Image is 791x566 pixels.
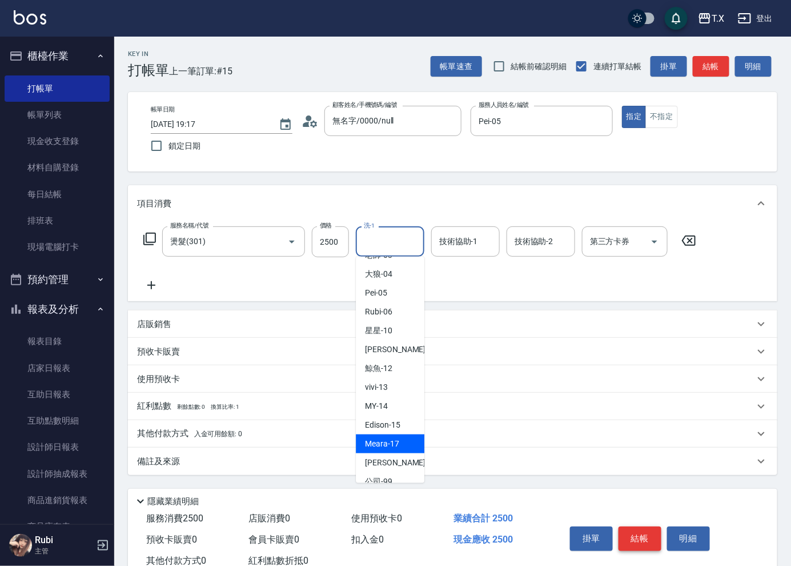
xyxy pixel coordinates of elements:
span: 鎖定日期 [168,140,200,152]
span: 入金可用餘額: 0 [194,430,243,438]
a: 報表目錄 [5,328,110,354]
span: 大狼 -04 [365,268,392,280]
label: 洗-1 [364,221,375,230]
button: 登出 [733,8,777,29]
span: 其他付款方式 0 [146,555,206,566]
button: Open [645,233,664,251]
span: 上一筆訂單:#15 [169,64,233,78]
span: 會員卡販賣 0 [249,534,300,545]
button: 明細 [667,527,710,551]
span: 鯨魚 -12 [365,362,392,374]
button: 不指定 [645,106,677,128]
span: 扣入金 0 [351,534,384,545]
span: 星星 -10 [365,325,392,337]
span: 店販消費 0 [249,513,291,524]
button: Open [283,233,301,251]
p: 主管 [35,546,93,556]
span: Rubi -06 [365,306,392,318]
span: 連續打單結帳 [593,61,641,73]
a: 現場電腦打卡 [5,234,110,260]
a: 設計師抽成報表 [5,461,110,487]
p: 備註及來源 [137,456,180,468]
div: 店販銷售 [128,310,777,338]
span: 業績合計 2500 [454,513,513,524]
span: [PERSON_NAME] -11 [365,344,437,356]
span: Pei -05 [365,287,387,299]
p: 預收卡販賣 [137,346,180,358]
button: 結帳 [619,527,661,551]
span: 公司 -99 [365,476,392,488]
span: 換算比率: 1 [211,404,239,410]
p: 其他付款方式 [137,428,242,440]
span: [PERSON_NAME]老師 -03 [365,237,425,261]
img: Logo [14,10,46,25]
button: 帳單速查 [431,56,482,77]
div: 使用預收卡 [128,365,777,393]
span: 預收卡販賣 0 [146,534,197,545]
button: 報表及分析 [5,294,110,324]
button: 櫃檯作業 [5,41,110,71]
span: Edison -15 [365,419,400,431]
span: MY -14 [365,400,388,412]
span: 剩餘點數: 0 [177,404,206,410]
img: Person [9,534,32,557]
div: 其他付款方式入金可用餘額: 0 [128,420,777,448]
p: 店販銷售 [137,318,171,330]
input: YYYY/MM/DD hh:mm [151,115,267,134]
label: 服務人員姓名/編號 [479,101,529,109]
span: Meara -17 [365,438,399,450]
h5: Rubi [35,535,93,546]
div: 紅利點數剩餘點數: 0換算比率: 1 [128,393,777,420]
button: T.X [693,7,729,30]
a: 互助日報表 [5,381,110,408]
a: 設計師日報表 [5,434,110,460]
button: 掛單 [651,56,687,77]
label: 服務名稱/代號 [170,221,208,230]
span: 結帳前確認明細 [511,61,567,73]
button: 結帳 [693,56,729,77]
span: [PERSON_NAME] -19 [365,457,437,469]
span: 服務消費 2500 [146,513,203,524]
button: 明細 [735,56,772,77]
a: 材料自購登錄 [5,154,110,181]
div: 預收卡販賣 [128,338,777,365]
button: save [665,7,688,30]
p: 使用預收卡 [137,373,180,385]
span: 現金應收 2500 [454,534,513,545]
a: 商品庫存表 [5,513,110,540]
button: 掛單 [570,527,613,551]
a: 帳單列表 [5,102,110,128]
a: 打帳單 [5,75,110,102]
span: 使用預收卡 0 [351,513,402,524]
p: 項目消費 [137,198,171,210]
span: 紅利點數折抵 0 [249,555,309,566]
a: 現金收支登錄 [5,128,110,154]
p: 隱藏業績明細 [147,496,199,508]
label: 顧客姓名/手機號碼/編號 [332,101,397,109]
div: 項目消費 [128,185,777,222]
h2: Key In [128,50,169,58]
p: 紅利點數 [137,400,239,413]
a: 排班表 [5,208,110,234]
button: 指定 [622,106,647,128]
label: 帳單日期 [151,105,175,114]
a: 互助點數明細 [5,408,110,434]
div: T.X [712,11,724,26]
a: 每日結帳 [5,181,110,208]
label: 價格 [320,221,332,230]
h3: 打帳單 [128,62,169,78]
button: Choose date, selected date is 2025-09-26 [272,111,299,138]
button: 預約管理 [5,265,110,294]
span: vivi -13 [365,381,388,393]
div: 備註及來源 [128,448,777,475]
a: 商品進銷貨報表 [5,487,110,513]
a: 店家日報表 [5,355,110,381]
